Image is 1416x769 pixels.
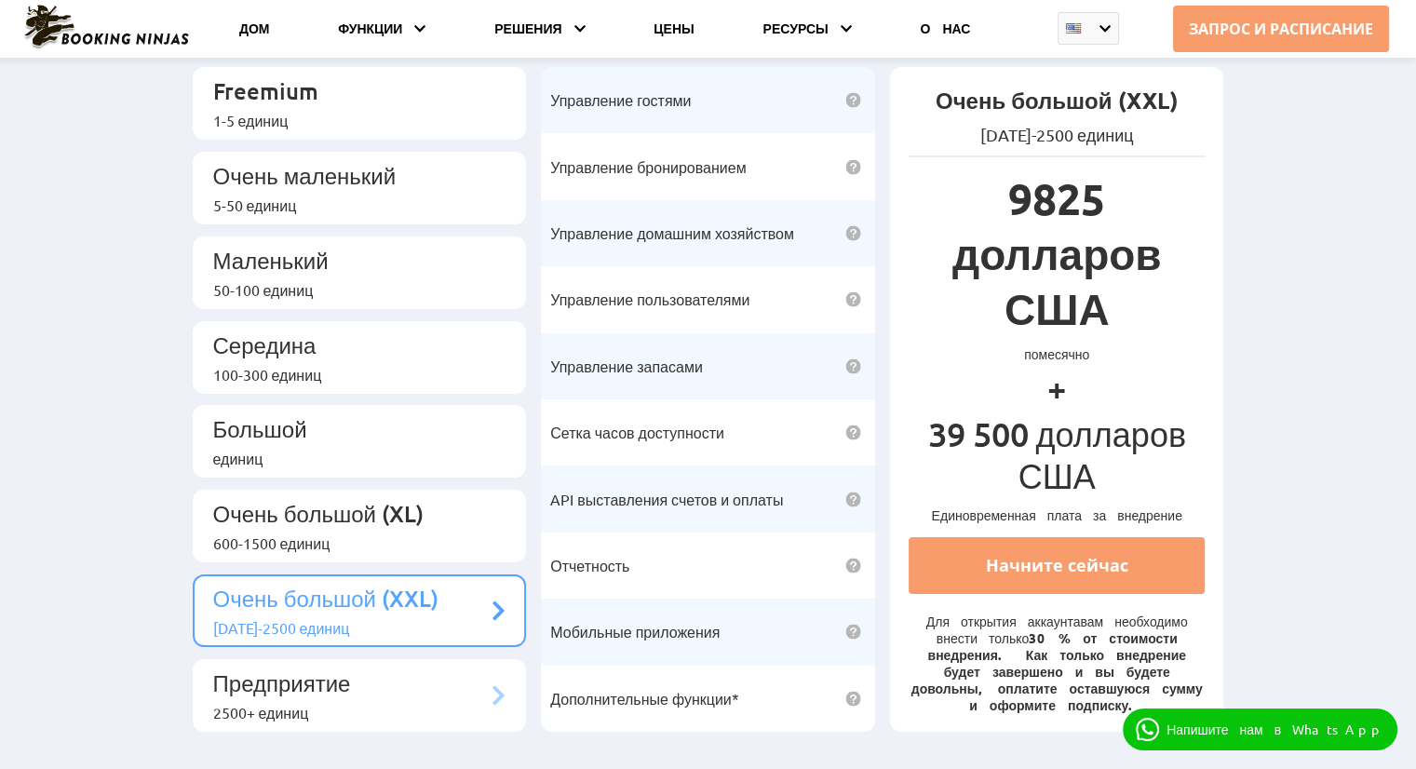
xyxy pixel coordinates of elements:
img: значок помощи [845,492,861,507]
font: 1-5 единиц [213,111,289,129]
font: Предприятие [213,668,351,697]
font: 2500+ единиц [213,703,309,722]
font: ЗАПРОС И РАСПИСАНИЕ [1189,19,1373,39]
img: значок помощи [845,624,861,640]
font: 30% от стоимости внедрения. Как только внедрение будет завершено и вы будете довольны, оплатите о... [911,629,1203,713]
font: Очень большой (XXL) [213,584,438,613]
font: Для открытия аккаунта [926,613,1081,629]
font: единиц [213,449,263,467]
a: Начните сейчас [909,537,1206,594]
font: 39 500 долларов США [927,413,1185,496]
font: ЦЕНЫ [654,20,694,36]
font: 50-100 единиц [213,280,314,299]
font: Середина [213,331,317,359]
img: значок помощи [845,159,861,175]
font: Управление запасами [550,357,703,375]
font: ДОМ [239,20,270,36]
font: Отчетность [550,556,629,574]
font: Freemium [213,76,318,105]
font: Дополнительные функции* [550,689,739,708]
img: значок помощи [845,92,861,108]
font: Напишите нам в WhatsApp [1167,721,1384,737]
font: Начните сейчас [986,554,1128,576]
a: ДОМ [239,20,270,58]
img: значок помощи [845,291,861,307]
font: вам необходимо внести только [937,613,1188,646]
font: помесячно [1024,345,1089,362]
font: 9825 долларов США [952,171,1162,335]
font: Управление гостями [550,90,691,109]
font: ФУНКЦИИ [338,20,402,36]
font: Управление домашним хозяйством [550,223,794,242]
font: Управление пользователями [550,290,749,308]
img: значок помощи [845,358,861,374]
font: [DATE]-2500 единиц [980,125,1133,144]
font: [DATE]-2500 единиц [213,618,350,637]
img: Логотип Booking Ninjas [22,4,190,50]
a: ЦЕНЫ [654,20,694,58]
font: О НАС [920,20,970,36]
img: значок помощи [845,425,861,440]
font: 100-300 единиц [213,365,322,384]
font: Маленький [213,246,329,275]
font: Управление бронированием [550,157,746,176]
font: Большой [213,414,307,443]
font: 5-50 единиц [213,196,297,214]
img: значок помощи [845,691,861,707]
font: Единовременная плата за внедрение [931,506,1181,523]
font: 600-1500 единиц [213,533,330,552]
font: РЕСУРСЫ [762,20,828,36]
img: значок помощи [845,225,861,241]
a: Напишите нам в WhatsApp [1123,708,1397,750]
a: О НАС [920,20,970,58]
font: API выставления счетов и оплаты [550,490,783,508]
font: Мобильные приложения [550,622,720,641]
font: Очень большой (XXL) [936,86,1179,115]
font: Сетка часов доступности [550,423,724,441]
font: Очень маленький [213,161,397,190]
font: РЕШЕНИЯ [494,20,561,36]
img: значок помощи [845,558,861,573]
font: + [1047,367,1066,408]
font: Очень большой (XL) [213,499,424,528]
